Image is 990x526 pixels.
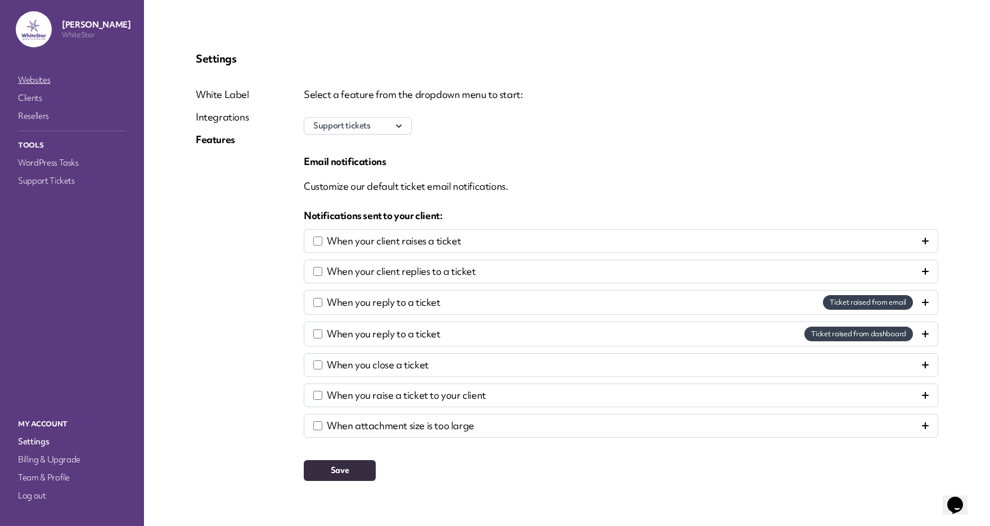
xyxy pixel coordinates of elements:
p: My Account [16,417,128,431]
p: Settings [196,52,938,65]
a: Settings [16,434,128,449]
p: Notifications sent to your client: [304,209,938,222]
a: Team & Profile [16,470,128,485]
span: When your client raises a ticket [327,234,461,248]
a: Billing & Upgrade [16,452,128,467]
span: When you raise a ticket to your client [327,389,486,402]
iframe: chat widget [943,481,979,515]
span: When you reply to a ticket [327,327,440,341]
button: Save [304,460,376,481]
div: White Label [196,88,249,101]
a: WordPress Tasks [16,155,128,171]
a: Websites [16,72,128,88]
p: Select a feature from the dropdown menu to start: [304,88,938,101]
span: Ticket raised from dashboard [804,327,913,341]
span: Email notifications [304,155,938,168]
p: Customize our default ticket email notifications. [304,180,938,193]
p: [PERSON_NAME] [62,19,130,30]
span: Save [331,465,349,476]
a: Support Tickets [16,173,128,189]
div: Features [196,133,249,146]
a: Resellers [16,108,128,124]
p: Tools [16,138,128,153]
span: When you reply to a ticket [327,296,440,309]
span: Ticket raised from email [823,295,913,310]
span: When you close a ticket [327,358,429,372]
a: Log out [16,488,128,503]
div: Integrations [196,110,249,124]
a: Clients [16,90,128,106]
button: Support tickets [304,117,412,135]
p: WhiteStar [62,30,130,39]
span: When attachment size is too large [327,419,474,433]
span: When your client replies to a ticket [327,265,476,278]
